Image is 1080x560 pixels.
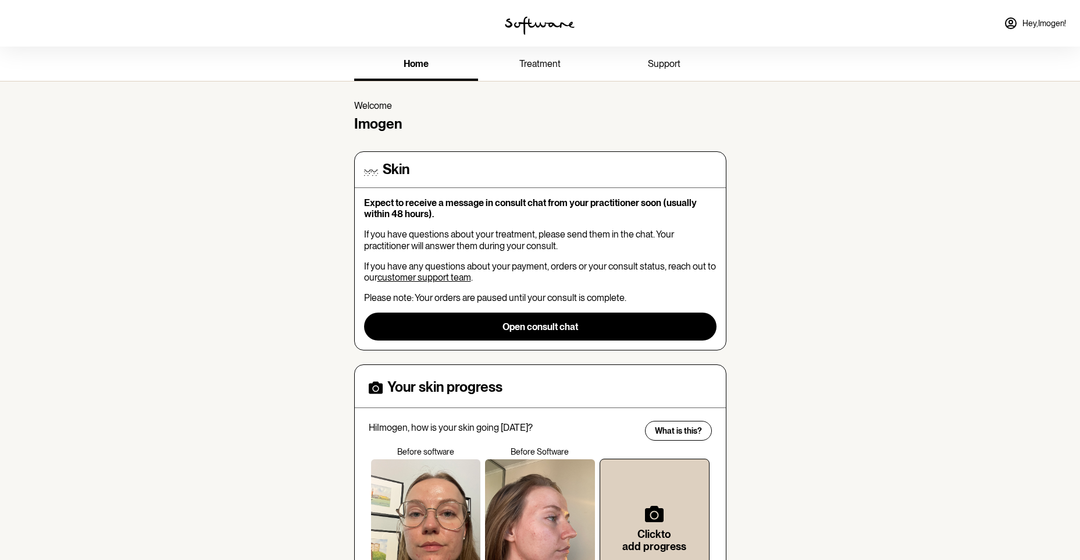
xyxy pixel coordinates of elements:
a: home [354,49,478,81]
span: support [648,58,680,69]
p: Hi Imogen , how is your skin going [DATE]? [369,422,637,433]
p: Expect to receive a message in consult chat from your practitioner soon (usually within 48 hours). [364,197,717,219]
h6: Click to add progress [619,528,690,553]
img: software logo [505,16,575,35]
h4: Imogen [354,116,726,133]
button: What is this? [645,421,712,441]
p: If you have any questions about your payment, orders or your consult status, reach out to our . [364,261,717,283]
button: Open consult chat [364,313,717,341]
p: Welcome [354,100,726,111]
p: Before Software [483,447,597,457]
h4: Skin [383,161,409,178]
span: What is this? [655,426,702,436]
span: Hey, Imogen ! [1022,19,1066,29]
p: Before software [369,447,483,457]
h4: Your skin progress [387,379,502,396]
a: treatment [478,49,602,81]
p: If you have questions about your treatment, please send them in the chat. Your practitioner will ... [364,229,717,251]
p: Please note: Your orders are paused until your consult is complete. [364,292,717,303]
span: treatment [519,58,561,69]
span: home [404,58,429,69]
a: Hey,Imogen! [997,9,1073,37]
a: support [602,49,726,81]
a: customer support team [377,272,471,283]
